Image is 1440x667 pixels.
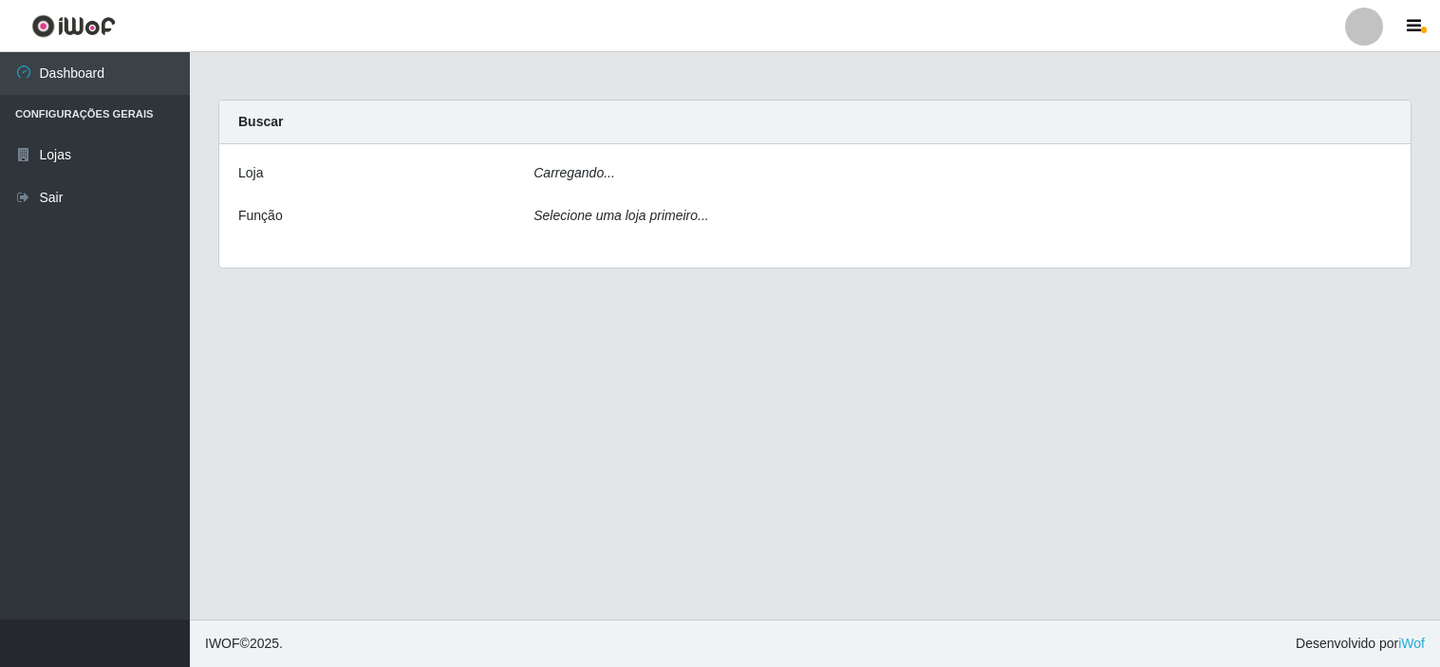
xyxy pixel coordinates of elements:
[205,634,283,654] span: © 2025 .
[31,14,116,38] img: CoreUI Logo
[238,163,263,183] label: Loja
[533,208,708,223] i: Selecione uma loja primeiro...
[1398,636,1425,651] a: iWof
[238,206,283,226] label: Função
[205,636,240,651] span: IWOF
[533,165,615,180] i: Carregando...
[1296,634,1425,654] span: Desenvolvido por
[238,114,283,129] strong: Buscar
